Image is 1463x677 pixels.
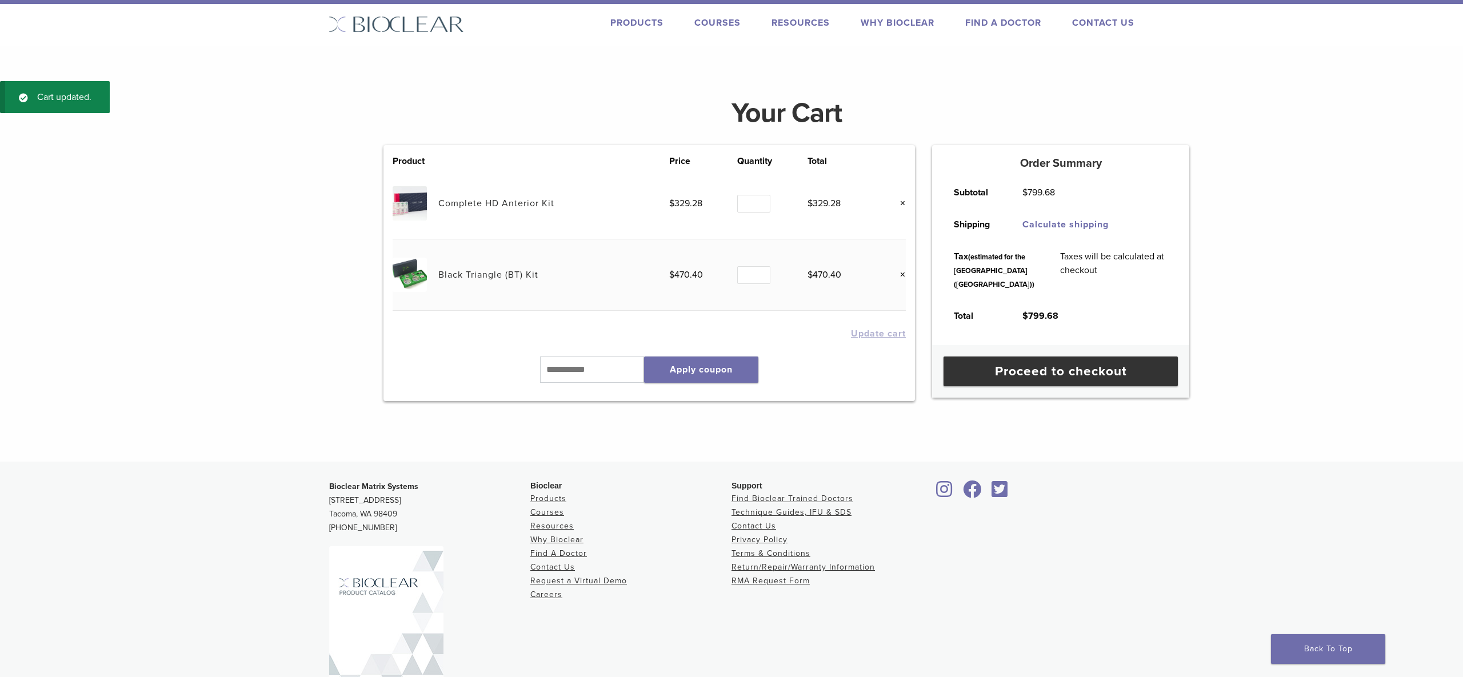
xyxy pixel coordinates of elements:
[731,562,875,572] a: Return/Repair/Warranty Information
[941,209,1009,241] th: Shipping
[932,157,1189,170] h5: Order Summary
[669,269,703,281] bdi: 470.40
[891,267,906,282] a: Remove this item
[438,198,554,209] a: Complete HD Anterior Kit
[438,269,538,281] a: Black Triangle (BT) Kit
[808,198,813,209] span: $
[808,154,876,168] th: Total
[1022,219,1109,230] a: Calculate shipping
[530,562,575,572] a: Contact Us
[393,154,438,168] th: Product
[731,548,810,558] a: Terms & Conditions
[530,548,587,558] a: Find A Doctor
[808,198,841,209] bdi: 329.28
[1022,187,1028,198] span: $
[329,480,530,535] p: [STREET_ADDRESS] Tacoma, WA 98409 [PHONE_NUMBER]
[941,300,1009,332] th: Total
[731,535,788,544] a: Privacy Policy
[933,487,957,499] a: Bioclear
[731,521,776,531] a: Contact Us
[861,17,934,29] a: Why Bioclear
[329,482,418,491] strong: Bioclear Matrix Systems
[772,17,830,29] a: Resources
[393,186,426,220] img: Complete HD Anterior Kit
[808,269,813,281] span: $
[375,99,1198,127] h1: Your Cart
[669,269,674,281] span: $
[1072,17,1134,29] a: Contact Us
[530,494,566,503] a: Products
[808,269,841,281] bdi: 470.40
[965,17,1041,29] a: Find A Doctor
[1022,187,1055,198] bdi: 799.68
[669,154,737,168] th: Price
[941,241,1047,300] th: Tax
[851,329,906,338] button: Update cart
[393,258,426,291] img: Black Triangle (BT) Kit
[944,356,1178,386] a: Proceed to checkout
[669,198,674,209] span: $
[1022,310,1028,322] span: $
[1022,310,1058,322] bdi: 799.68
[329,16,464,33] img: Bioclear
[1047,241,1181,300] td: Taxes will be calculated at checkout
[669,198,702,209] bdi: 329.28
[530,590,562,599] a: Careers
[530,521,574,531] a: Resources
[530,535,583,544] a: Why Bioclear
[731,507,852,517] a: Technique Guides, IFU & SDS
[610,17,663,29] a: Products
[941,177,1009,209] th: Subtotal
[731,576,810,586] a: RMA Request Form
[731,481,762,490] span: Support
[694,17,741,29] a: Courses
[530,576,627,586] a: Request a Virtual Demo
[731,494,853,503] a: Find Bioclear Trained Doctors
[954,253,1034,289] small: (estimated for the [GEOGRAPHIC_DATA] ([GEOGRAPHIC_DATA]))
[959,487,985,499] a: Bioclear
[737,154,808,168] th: Quantity
[891,196,906,211] a: Remove this item
[530,507,564,517] a: Courses
[988,487,1012,499] a: Bioclear
[1271,634,1385,664] a: Back To Top
[530,481,562,490] span: Bioclear
[644,356,758,383] button: Apply coupon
